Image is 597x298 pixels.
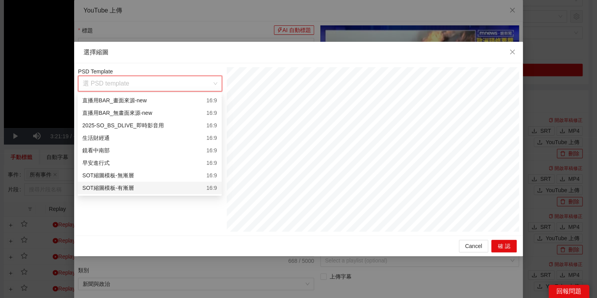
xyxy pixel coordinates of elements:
div: 早安進行式 [82,159,110,167]
span: close [509,49,515,55]
span: Cancel [465,242,482,250]
div: 16:9 [206,146,217,155]
button: 確認 [491,240,517,252]
div: SOT縮圖模板-無漸層 [82,171,133,180]
div: SOT縮圖模板-有漸層 [82,184,133,192]
div: 16:9 [206,159,217,167]
div: 生活財經通 [82,134,110,142]
div: 16:9 [206,184,217,192]
button: Close [502,42,523,63]
span: PSD Template [78,68,113,75]
div: 16:9 [206,134,217,142]
div: 16:9 [206,109,217,117]
div: 16:9 [206,96,217,105]
div: 16:9 [206,171,217,180]
div: 直播用BAR_畫面來源-new [82,96,147,105]
div: 2025-SO_BS_DLIVE_即時影音用 [82,121,164,130]
div: 16:9 [206,121,217,130]
button: Cancel [459,240,489,252]
div: 選擇縮圖 [84,48,513,57]
div: 回報問題 [549,285,589,298]
div: 直播用BAR_無畫面來源-new [82,109,152,117]
div: 鏡看中南部 [82,146,110,155]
